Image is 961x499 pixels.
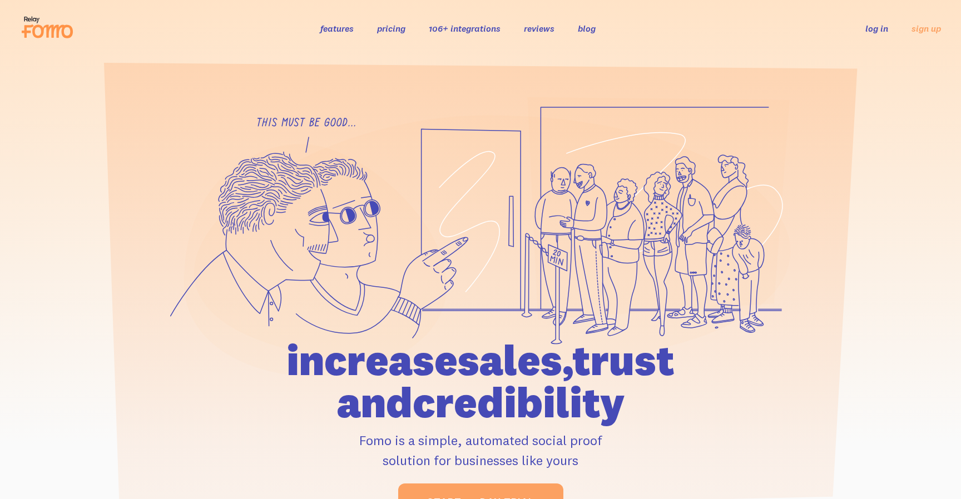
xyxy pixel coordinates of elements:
[912,23,941,34] a: sign up
[524,23,554,34] a: reviews
[429,23,501,34] a: 106+ integrations
[223,339,738,423] h1: increase sales, trust and credibility
[865,23,888,34] a: log in
[578,23,596,34] a: blog
[223,430,738,470] p: Fomo is a simple, automated social proof solution for businesses like yours
[320,23,354,34] a: features
[377,23,405,34] a: pricing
